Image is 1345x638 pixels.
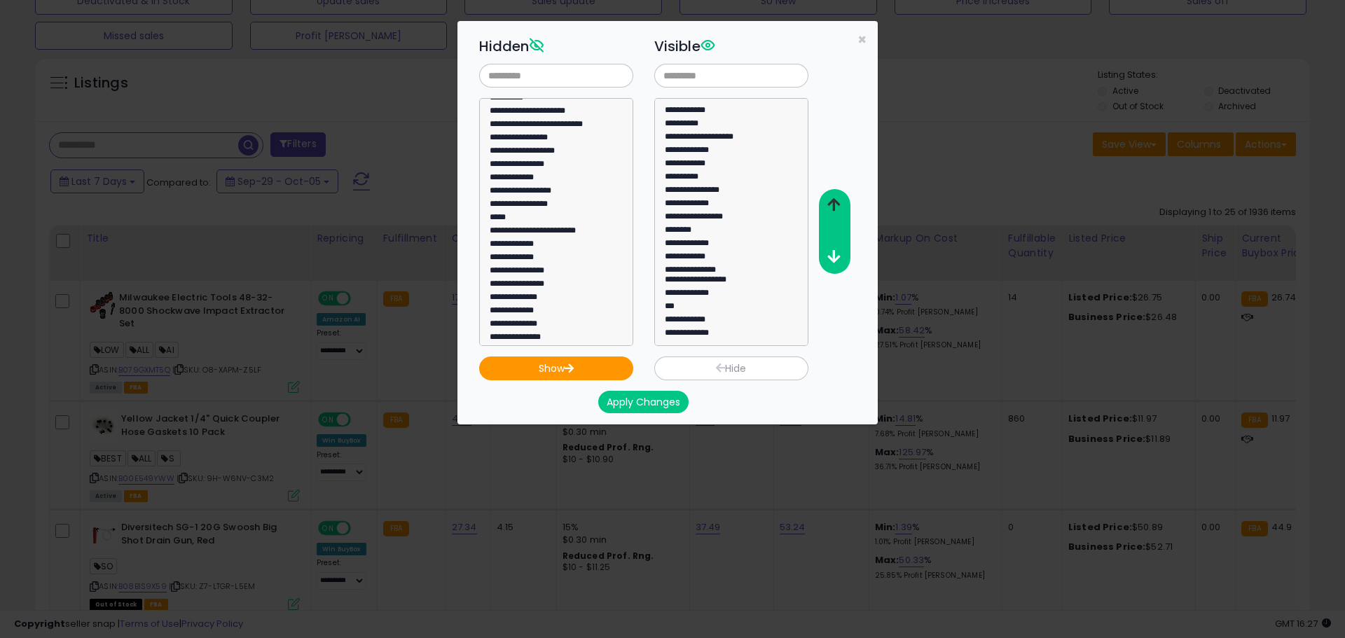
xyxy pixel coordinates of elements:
[479,36,633,57] h3: Hidden
[598,391,689,413] button: Apply Changes
[654,356,808,380] button: Hide
[857,29,867,50] span: ×
[654,36,808,57] h3: Visible
[479,356,633,380] button: Show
